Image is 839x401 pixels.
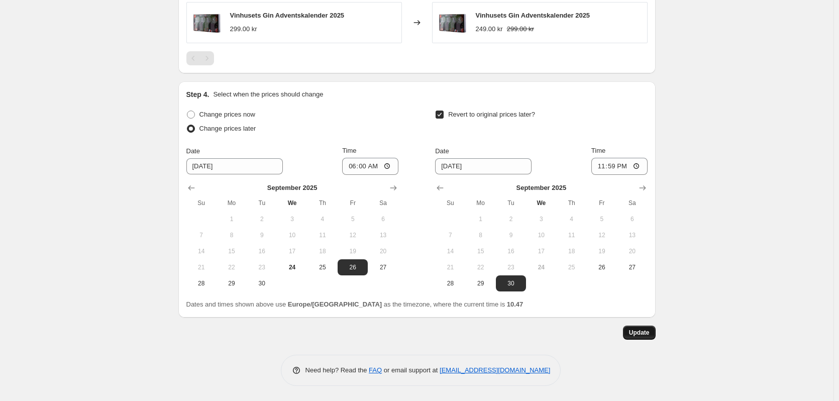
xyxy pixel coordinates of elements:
th: Friday [587,195,617,211]
span: Dates and times shown above use as the timezone, where the current time is [186,300,523,308]
span: Sa [621,199,643,207]
button: Friday September 12 2025 [587,227,617,243]
button: Saturday September 27 2025 [617,259,647,275]
button: Monday September 29 2025 [217,275,247,291]
button: Thursday September 11 2025 [556,227,586,243]
button: Show next month, October 2025 [386,181,400,195]
button: Tuesday September 23 2025 [496,259,526,275]
span: Fr [342,199,364,207]
button: Saturday September 27 2025 [368,259,398,275]
span: 18 [560,247,582,255]
span: 11 [560,231,582,239]
button: Sunday September 7 2025 [435,227,465,243]
button: Sunday September 14 2025 [435,243,465,259]
button: Saturday September 20 2025 [368,243,398,259]
b: 10.47 [507,300,523,308]
span: 4 [560,215,582,223]
span: 8 [221,231,243,239]
span: 22 [470,263,492,271]
span: 19 [342,247,364,255]
span: 26 [342,263,364,271]
button: Thursday September 4 2025 [556,211,586,227]
span: 19 [591,247,613,255]
button: Tuesday September 30 2025 [496,275,526,291]
span: 22 [221,263,243,271]
span: 16 [251,247,273,255]
button: Today Wednesday September 24 2025 [526,259,556,275]
button: Thursday September 11 2025 [307,227,338,243]
span: 16 [500,247,522,255]
span: 25 [560,263,582,271]
th: Sunday [186,195,217,211]
button: Tuesday September 2 2025 [496,211,526,227]
span: 30 [251,279,273,287]
span: 1 [470,215,492,223]
th: Wednesday [526,195,556,211]
th: Sunday [435,195,465,211]
span: Date [435,147,449,155]
button: Update [623,326,656,340]
button: Tuesday September 2 2025 [247,211,277,227]
button: Monday September 22 2025 [466,259,496,275]
span: Sa [372,199,394,207]
span: Th [560,199,582,207]
span: 28 [439,279,461,287]
th: Tuesday [247,195,277,211]
span: 13 [372,231,394,239]
th: Wednesday [277,195,307,211]
button: Friday September 26 2025 [338,259,368,275]
span: 26 [591,263,613,271]
button: Thursday September 25 2025 [556,259,586,275]
span: 17 [530,247,552,255]
span: 20 [621,247,643,255]
img: Ginkalender_dengamle_2_f5942ee6-c0ea-4786-901f-ba2c8c480638_80x.jpg [192,8,222,38]
span: 1 [221,215,243,223]
button: Sunday September 28 2025 [186,275,217,291]
span: 10 [530,231,552,239]
button: Saturday September 6 2025 [617,211,647,227]
button: Friday September 19 2025 [587,243,617,259]
h2: Step 4. [186,89,209,99]
span: 27 [621,263,643,271]
span: 8 [470,231,492,239]
span: 20 [372,247,394,255]
span: 24 [281,263,303,271]
span: 27 [372,263,394,271]
span: 17 [281,247,303,255]
input: 12:00 [342,158,398,175]
span: 14 [439,247,461,255]
button: Show next month, October 2025 [636,181,650,195]
button: Monday September 15 2025 [217,243,247,259]
button: Tuesday September 23 2025 [247,259,277,275]
button: Saturday September 13 2025 [617,227,647,243]
span: 5 [591,215,613,223]
span: Vinhusets Gin Adventskalender 2025 [476,12,590,19]
span: 9 [251,231,273,239]
span: Date [186,147,200,155]
span: 4 [311,215,334,223]
span: 3 [530,215,552,223]
span: Need help? Read the [305,366,369,374]
a: [EMAIL_ADDRESS][DOMAIN_NAME] [440,366,550,374]
button: Sunday September 21 2025 [186,259,217,275]
button: Saturday September 6 2025 [368,211,398,227]
span: We [530,199,552,207]
span: 13 [621,231,643,239]
span: 12 [342,231,364,239]
span: or email support at [382,366,440,374]
button: Tuesday September 16 2025 [247,243,277,259]
span: 21 [439,263,461,271]
th: Thursday [556,195,586,211]
button: Wednesday September 17 2025 [526,243,556,259]
span: Mo [470,199,492,207]
button: Sunday September 14 2025 [186,243,217,259]
span: 23 [500,263,522,271]
span: Su [439,199,461,207]
button: Sunday September 7 2025 [186,227,217,243]
button: Monday September 8 2025 [217,227,247,243]
span: 30 [500,279,522,287]
th: Friday [338,195,368,211]
img: Ginkalender_dengamle_2_f5942ee6-c0ea-4786-901f-ba2c8c480638_80x.jpg [438,8,468,38]
span: 12 [591,231,613,239]
button: Thursday September 25 2025 [307,259,338,275]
